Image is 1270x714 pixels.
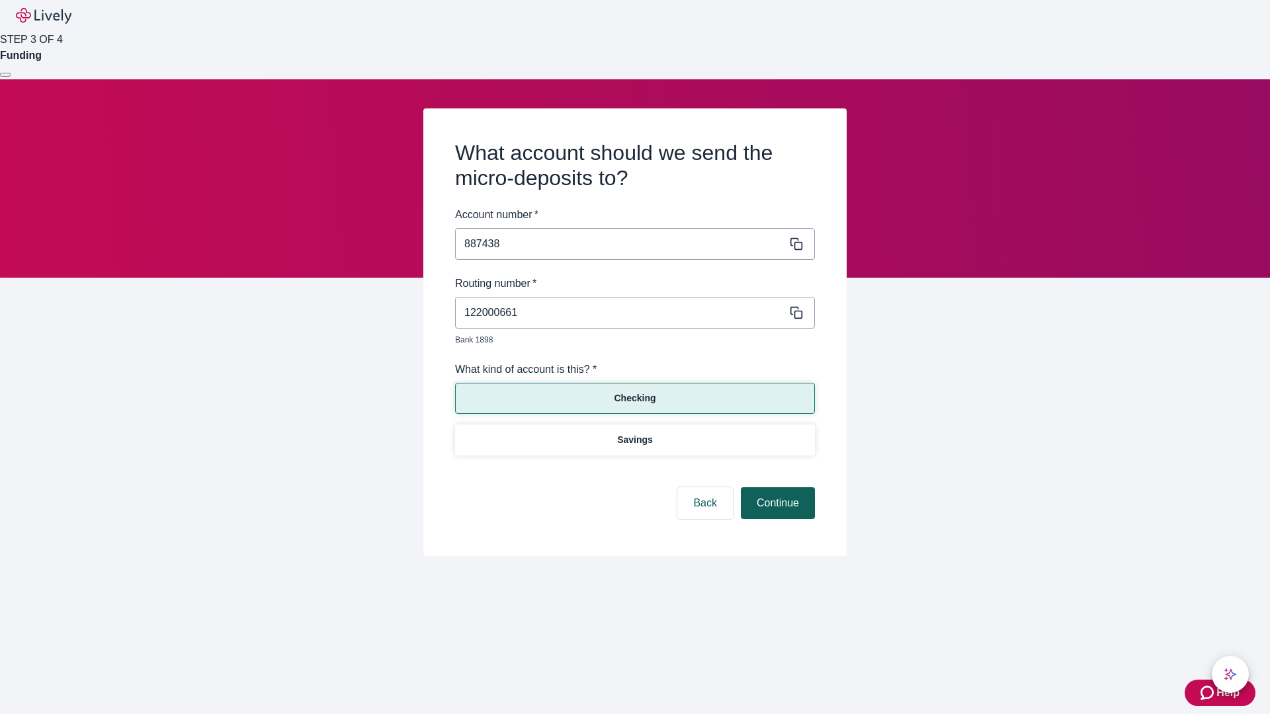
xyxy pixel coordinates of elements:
[1216,685,1240,701] span: Help
[455,276,536,292] label: Routing number
[617,433,653,447] p: Savings
[790,237,803,251] svg: Copy to clipboard
[1224,668,1237,681] svg: Lively AI Assistant
[787,235,806,253] button: Copy message content to clipboard
[1185,680,1255,706] button: Zendesk support iconHelp
[741,487,815,519] button: Continue
[455,383,815,414] button: Checking
[790,306,803,319] svg: Copy to clipboard
[677,487,733,519] button: Back
[455,140,815,191] h2: What account should we send the micro-deposits to?
[1212,656,1249,693] button: chat
[455,362,597,377] label: What kind of account is this? *
[787,303,806,322] button: Copy message content to clipboard
[16,8,71,24] img: Lively
[455,334,806,346] p: Bank 1898
[455,207,538,223] label: Account number
[455,424,815,456] button: Savings
[1201,685,1216,701] svg: Zendesk support icon
[614,391,656,405] p: Checking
